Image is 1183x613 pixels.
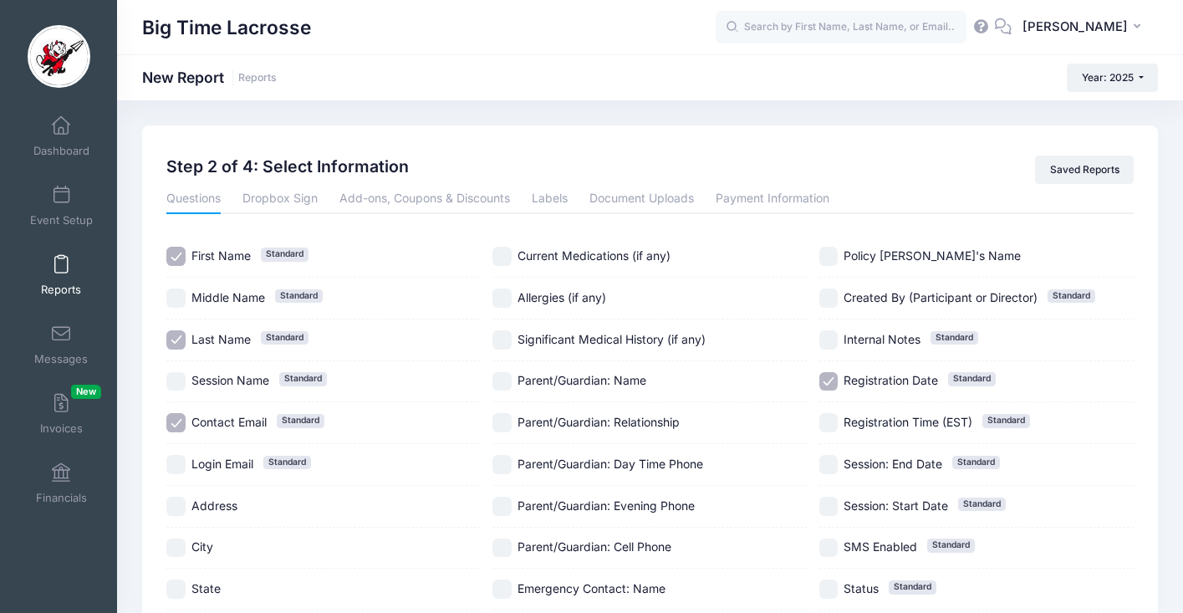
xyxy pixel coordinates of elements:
input: Current Medications (if any) [492,247,512,266]
span: Last Name [191,332,251,346]
span: Login Email [191,457,253,471]
input: Allergies (if any) [492,289,512,308]
input: Session: End DateStandard [819,455,839,474]
span: Parent/Guardian: Evening Phone [518,498,695,513]
span: SMS Enabled [844,539,917,554]
a: Reports [238,72,277,84]
span: Session: Start Date [844,498,948,513]
input: Significant Medical History (if any) [492,330,512,350]
img: Big Time Lacrosse [28,25,90,88]
span: Allergies (if any) [518,290,606,304]
span: [PERSON_NAME] [1022,18,1128,36]
span: Standard [279,372,327,386]
span: Parent/Guardian: Relationship [518,415,680,429]
a: Dashboard [22,107,101,166]
a: Dropbox Sign [242,184,318,214]
span: State [191,581,221,595]
span: Year: 2025 [1082,71,1134,84]
span: Registration Date [844,373,938,387]
span: Standard [931,331,978,345]
input: Parent/Guardian: Day Time Phone [492,455,512,474]
h1: Big Time Lacrosse [142,8,311,47]
span: Standard [1048,289,1095,303]
span: Address [191,498,237,513]
input: SMS EnabledStandard [819,539,839,558]
span: Status [844,581,879,595]
span: Standard [261,248,308,261]
input: Last NameStandard [166,330,186,350]
span: Standard [982,414,1030,427]
a: Event Setup [22,176,101,235]
input: Session NameStandard [166,372,186,391]
input: Internal NotesStandard [819,330,839,350]
span: Dashboard [33,144,89,158]
input: Contact EmailStandard [166,413,186,432]
span: Middle Name [191,290,265,304]
span: Messages [34,352,88,366]
span: City [191,539,213,554]
input: Parent/Guardian: Name [492,372,512,391]
span: Session: End Date [844,457,942,471]
span: Created By (Participant or Director) [844,290,1038,304]
span: Standard [927,539,975,552]
input: Registration DateStandard [819,372,839,391]
span: Contact Email [191,415,267,429]
a: Labels [532,184,568,214]
a: Messages [22,315,101,374]
input: Login EmailStandard [166,455,186,474]
span: Current Medications (if any) [518,248,671,263]
span: Financials [36,491,87,505]
a: Reports [22,246,101,304]
button: Year: 2025 [1067,64,1158,92]
input: City [166,539,186,558]
span: Internal Notes [844,332,920,346]
span: Parent/Guardian: Day Time Phone [518,457,703,471]
input: Parent/Guardian: Evening Phone [492,497,512,516]
span: Standard [948,372,996,386]
span: Standard [261,331,308,345]
span: Emergency Contact: Name [518,581,665,595]
input: Parent/Guardian: Relationship [492,413,512,432]
span: Parent/Guardian: Name [518,373,646,387]
span: First Name [191,248,251,263]
span: Reports [41,283,81,297]
a: Saved Reports [1035,156,1134,184]
a: Document Uploads [589,184,694,214]
span: Significant Medical History (if any) [518,332,706,346]
a: Add-ons, Coupons & Discounts [339,184,510,214]
input: Created By (Participant or Director)Standard [819,289,839,308]
input: Policy [PERSON_NAME]'s Name [819,247,839,266]
span: Standard [277,414,324,427]
span: Parent/Guardian: Cell Phone [518,539,671,554]
input: Session: Start DateStandard [819,497,839,516]
span: Policy [PERSON_NAME]'s Name [844,248,1021,263]
span: New [71,385,101,399]
span: Standard [958,498,1006,511]
h1: New Report [142,69,277,86]
span: Session Name [191,373,269,387]
input: StatusStandard [819,580,839,599]
input: First NameStandard [166,247,186,266]
span: Standard [263,456,311,469]
span: Event Setup [30,213,93,227]
span: Standard [275,289,323,303]
a: Questions [166,184,221,214]
a: Payment Information [716,184,829,214]
input: Address [166,497,186,516]
a: InvoicesNew [22,385,101,443]
span: Invoices [40,421,83,436]
h2: Step 2 of 4: Select Information [166,156,409,179]
span: Registration Time (EST) [844,415,972,429]
span: Standard [952,456,1000,469]
input: Registration Time (EST)Standard [819,413,839,432]
button: [PERSON_NAME] [1012,8,1158,47]
input: Search by First Name, Last Name, or Email... [716,11,966,44]
input: Parent/Guardian: Cell Phone [492,539,512,558]
input: Middle NameStandard [166,289,186,308]
input: Emergency Contact: Name [492,580,512,599]
input: State [166,580,186,599]
a: Financials [22,454,101,513]
span: Standard [889,580,936,594]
